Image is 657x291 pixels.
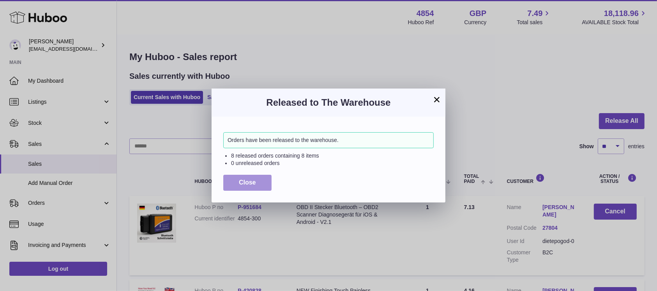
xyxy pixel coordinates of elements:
h3: Released to The Warehouse [223,96,434,109]
li: 0 unreleased orders [231,160,434,167]
button: Close [223,175,272,191]
button: × [432,95,442,104]
div: Orders have been released to the warehouse. [223,132,434,148]
span: Close [239,179,256,186]
li: 8 released orders containing 8 items [231,152,434,160]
